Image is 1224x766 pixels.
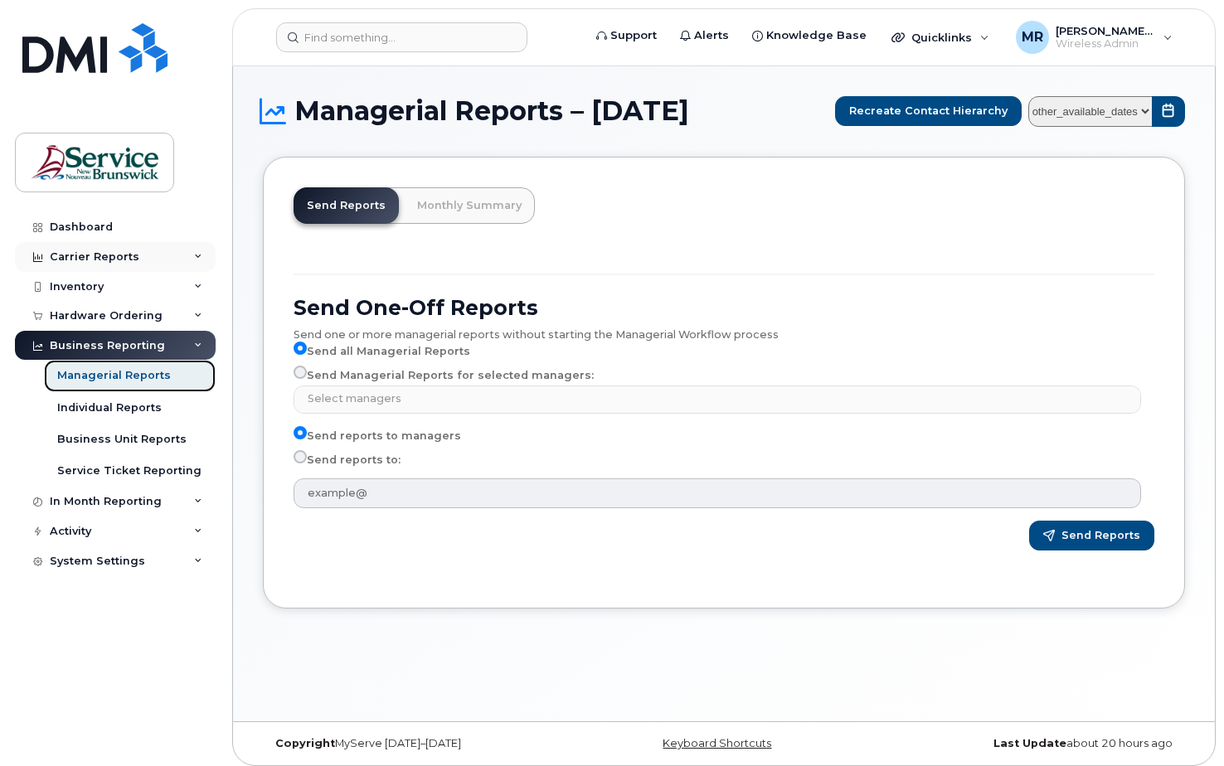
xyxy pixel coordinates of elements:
[993,737,1066,749] strong: Last Update
[1061,528,1140,543] span: Send Reports
[294,99,689,124] span: Managerial Reports – [DATE]
[263,737,571,750] div: MyServe [DATE]–[DATE]
[294,366,307,379] input: Send Managerial Reports for selected managers:
[294,342,470,361] label: Send all Managerial Reports
[877,737,1185,750] div: about 20 hours ago
[404,187,535,224] a: Monthly Summary
[294,426,307,439] input: Send reports to managers
[1029,521,1154,550] button: Send Reports
[294,450,401,470] label: Send reports to:
[275,737,335,749] strong: Copyright
[294,295,1154,320] h2: Send One-Off Reports
[835,96,1022,126] button: Recreate Contact Hierarchy
[294,320,1154,342] div: Send one or more managerial reports without starting the Managerial Workflow process
[849,103,1008,119] span: Recreate Contact Hierarchy
[294,366,594,385] label: Send Managerial Reports for selected managers:
[294,342,307,355] input: Send all Managerial Reports
[294,450,307,463] input: Send reports to:
[663,737,771,749] a: Keyboard Shortcuts
[294,187,399,224] a: Send Reports
[294,478,1141,508] input: example@
[294,426,461,446] label: Send reports to managers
